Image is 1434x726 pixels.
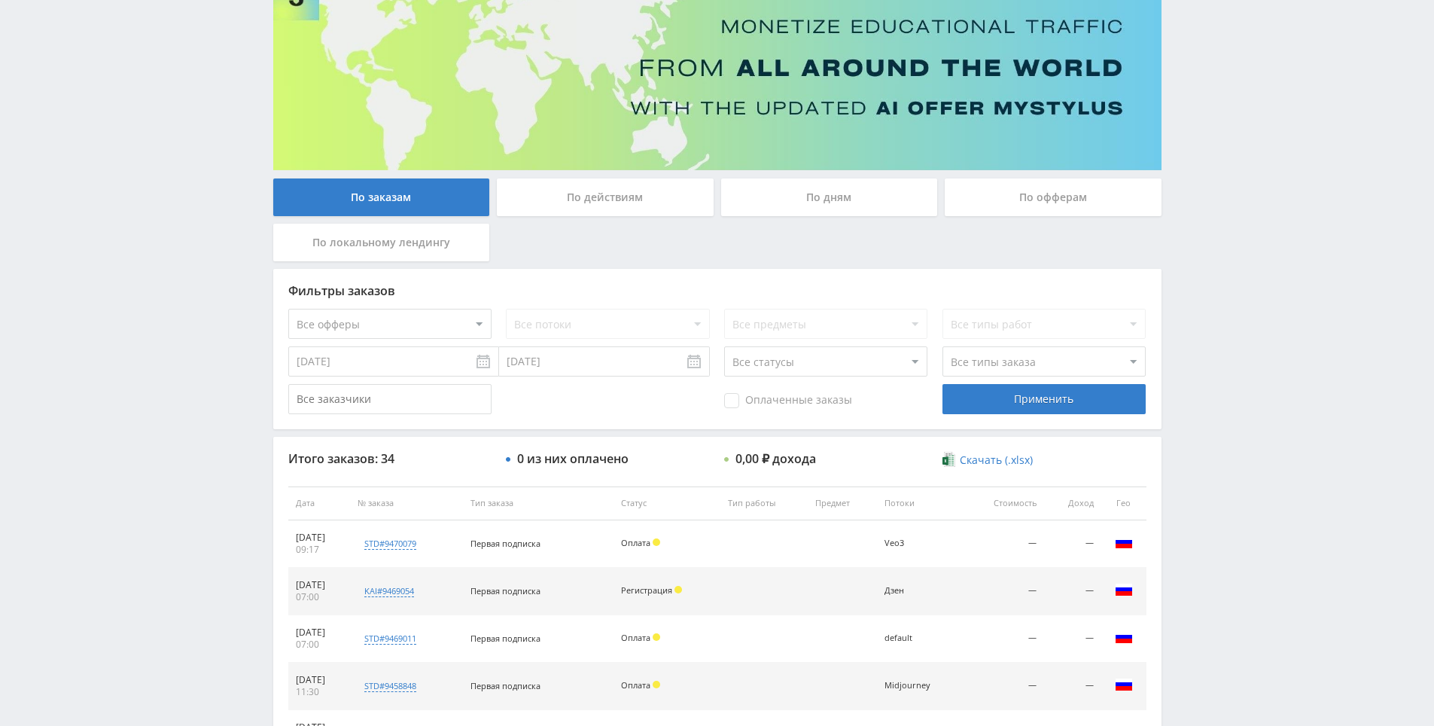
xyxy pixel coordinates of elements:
[470,585,540,596] span: Первая подписка
[1044,520,1101,568] td: —
[364,633,416,645] div: std#9469011
[653,633,660,641] span: Холд
[470,538,540,549] span: Первая подписка
[497,178,714,216] div: По действиям
[288,384,492,414] input: Все заказчики
[1044,568,1101,615] td: —
[364,538,416,550] div: std#9470079
[735,452,816,465] div: 0,00 ₽ дохода
[273,178,490,216] div: По заказам
[1115,581,1133,599] img: rus.png
[653,681,660,688] span: Холд
[621,537,650,548] span: Оплата
[1101,487,1146,520] th: Гео
[653,538,660,546] span: Холд
[296,627,343,639] div: [DATE]
[963,663,1044,710] td: —
[621,632,650,643] span: Оплата
[945,178,1162,216] div: По офферам
[1044,663,1101,710] td: —
[273,224,490,261] div: По локальному лендингу
[296,579,343,591] div: [DATE]
[721,178,938,216] div: По дням
[296,686,343,698] div: 11:30
[963,487,1044,520] th: Стоимость
[724,393,852,408] span: Оплаченные заказы
[884,681,952,691] div: Midjourney
[884,586,952,596] div: Дзен
[1044,615,1101,663] td: —
[288,284,1146,297] div: Фильтры заказов
[288,452,492,465] div: Итого заказов: 34
[350,487,463,520] th: № заказа
[942,453,1033,468] a: Скачать (.xlsx)
[674,586,682,593] span: Холд
[1115,628,1133,646] img: rus.png
[1115,676,1133,694] img: rus.png
[884,633,952,643] div: default
[463,487,613,520] th: Тип заказа
[621,584,672,596] span: Регистрация
[963,520,1044,568] td: —
[296,674,343,686] div: [DATE]
[364,680,416,692] div: std#9458848
[884,538,952,548] div: Veo3
[942,384,1146,414] div: Применить
[613,487,720,520] th: Статус
[963,615,1044,663] td: —
[960,454,1033,466] span: Скачать (.xlsx)
[720,487,808,520] th: Тип работы
[517,452,629,465] div: 0 из них оплачено
[808,487,877,520] th: Предмет
[1044,487,1101,520] th: Доход
[296,532,343,544] div: [DATE]
[296,591,343,603] div: 07:00
[942,452,955,467] img: xlsx
[470,680,540,691] span: Первая подписка
[877,487,963,520] th: Потоки
[288,487,351,520] th: Дата
[364,585,414,597] div: kai#9469054
[470,633,540,644] span: Первая подписка
[296,639,343,651] div: 07:00
[621,679,650,691] span: Оплата
[1115,533,1133,551] img: rus.png
[963,568,1044,615] td: —
[296,544,343,556] div: 09:17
